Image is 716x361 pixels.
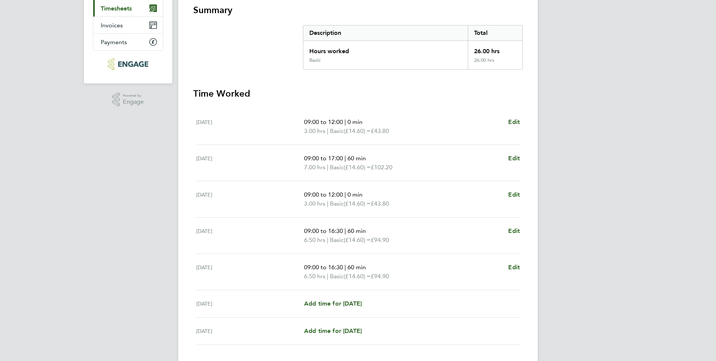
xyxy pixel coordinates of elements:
[508,118,520,125] span: Edit
[508,227,520,236] a: Edit
[348,264,366,271] span: 60 min
[101,22,123,29] span: Invoices
[304,227,343,234] span: 09:00 to 16:30
[508,227,520,234] span: Edit
[304,164,325,171] span: 7.00 hrs
[304,200,325,207] span: 3.00 hrs
[123,92,144,99] span: Powered by
[123,99,144,105] span: Engage
[344,273,371,280] span: (£14.60) =
[101,39,127,46] span: Payments
[344,200,371,207] span: (£14.60) =
[508,190,520,199] a: Edit
[303,25,468,40] div: Description
[345,227,346,234] span: |
[371,200,389,207] span: £43.80
[304,273,325,280] span: 6.50 hrs
[508,118,520,127] a: Edit
[304,236,325,243] span: 6.50 hrs
[348,155,366,162] span: 60 min
[304,300,362,307] span: Add time for [DATE]
[108,58,148,70] img: morganhunt-logo-retina.png
[93,58,163,70] a: Go to home page
[93,34,163,50] a: Payments
[303,25,523,70] div: Summary
[371,127,389,134] span: £43.80
[371,273,389,280] span: £94.90
[327,127,328,134] span: |
[330,199,344,208] span: Basic
[196,118,304,136] div: [DATE]
[304,299,362,308] a: Add time for [DATE]
[330,127,344,136] span: Basic
[330,272,344,281] span: Basic
[196,263,304,281] div: [DATE]
[193,88,523,100] h3: Time Worked
[330,236,344,245] span: Basic
[304,327,362,336] a: Add time for [DATE]
[196,299,304,308] div: [DATE]
[348,191,362,198] span: 0 min
[345,155,346,162] span: |
[327,273,328,280] span: |
[101,5,132,12] span: Timesheets
[344,164,371,171] span: (£14.60) =
[508,264,520,271] span: Edit
[304,327,362,334] span: Add time for [DATE]
[345,264,346,271] span: |
[468,41,522,57] div: 26.00 hrs
[303,41,468,57] div: Hours worked
[304,118,343,125] span: 09:00 to 12:00
[196,327,304,336] div: [DATE]
[330,163,344,172] span: Basic
[371,236,389,243] span: £94.90
[508,191,520,198] span: Edit
[196,227,304,245] div: [DATE]
[196,154,304,172] div: [DATE]
[327,236,328,243] span: |
[348,118,362,125] span: 0 min
[304,191,343,198] span: 09:00 to 12:00
[371,164,392,171] span: £102.20
[508,155,520,162] span: Edit
[508,263,520,272] a: Edit
[196,190,304,208] div: [DATE]
[309,57,321,63] div: Basic
[348,227,366,234] span: 60 min
[327,164,328,171] span: |
[93,17,163,33] a: Invoices
[112,92,144,107] a: Powered byEngage
[344,236,371,243] span: (£14.60) =
[468,25,522,40] div: Total
[327,200,328,207] span: |
[193,4,523,16] h3: Summary
[508,154,520,163] a: Edit
[344,127,371,134] span: (£14.60) =
[345,118,346,125] span: |
[304,155,343,162] span: 09:00 to 17:00
[468,57,522,69] div: 26.00 hrs
[345,191,346,198] span: |
[304,264,343,271] span: 09:00 to 16:30
[304,127,325,134] span: 3.00 hrs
